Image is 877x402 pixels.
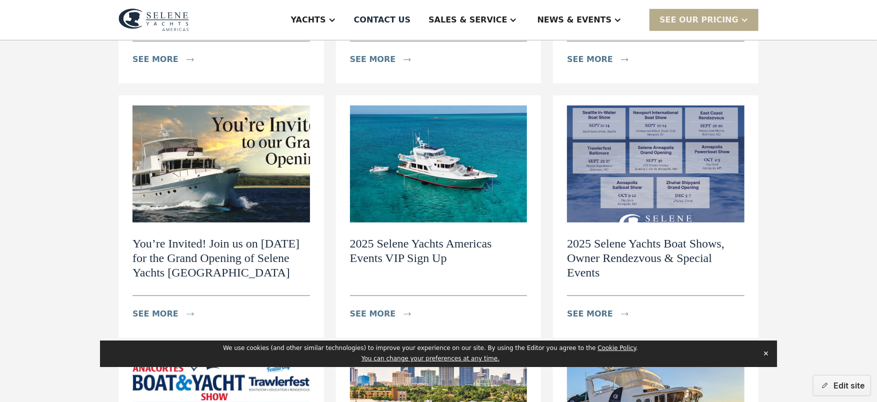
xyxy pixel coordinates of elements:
[354,14,411,26] div: Contact US
[132,236,310,279] h2: You’re Invited! Join us on [DATE] for the Grand Opening of Selene Yachts [GEOGRAPHIC_DATA]
[553,95,758,338] a: 2025 Selene Yachts Boat Shows, Owner Rendezvous & Special Eventssee moreicon
[659,14,738,26] div: SEE Our Pricing
[621,312,628,316] img: icon
[291,14,326,26] div: Yachts
[759,346,773,361] button: Close
[403,312,411,316] img: icon
[403,58,411,61] img: icon
[186,312,194,316] img: icon
[118,8,189,31] img: logo
[350,53,396,65] div: see more
[621,58,628,61] img: icon
[186,58,194,61] img: icon
[118,95,324,338] a: You’re Invited! Join us on [DATE] for the Grand Opening of Selene Yachts [GEOGRAPHIC_DATA]see mor...
[336,95,541,338] a: 2025 Selene Yachts Americas Events VIP Sign Upsee moreicon
[649,9,758,30] div: SEE Our Pricing
[132,53,178,65] div: see more
[567,236,744,279] h2: 2025 Selene Yachts Boat Shows, Owner Rendezvous & Special Events
[350,236,527,265] h2: 2025 Selene Yachts Americas Events VIP Sign Up
[428,14,507,26] div: Sales & Service
[132,308,178,320] div: see more
[813,375,871,396] button: Edit site
[361,355,499,363] button: You can change your preferences at any time.
[567,308,613,320] div: see more
[537,14,612,26] div: News & EVENTS
[223,344,638,351] span: We use cookies (and other similar technologies) to improve your experience on our site. By using ...
[567,53,613,65] div: see more
[597,344,636,351] a: Cookie Policy
[350,308,396,320] div: see more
